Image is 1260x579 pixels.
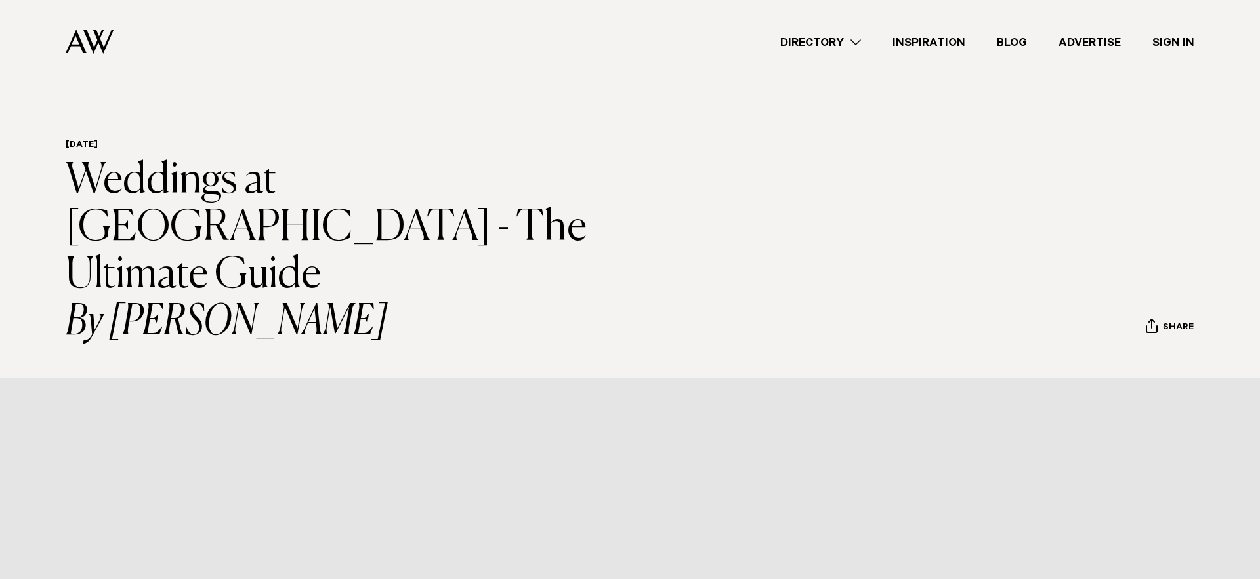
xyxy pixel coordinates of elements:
h1: Weddings at [GEOGRAPHIC_DATA] - The Ultimate Guide [66,157,673,346]
a: Inspiration [877,33,981,51]
a: Blog [981,33,1043,51]
button: Share [1145,318,1194,338]
i: By [PERSON_NAME] [66,299,673,346]
h6: [DATE] [66,140,673,152]
a: Advertise [1043,33,1137,51]
a: Directory [765,33,877,51]
img: Auckland Weddings Logo [66,30,114,54]
a: Sign In [1137,33,1210,51]
span: Share [1163,322,1194,334]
